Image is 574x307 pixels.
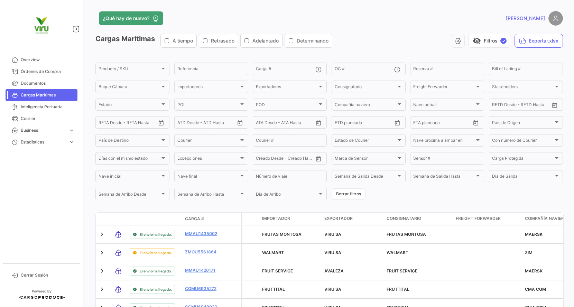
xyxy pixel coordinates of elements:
span: Nave final [177,175,239,180]
span: El envío ha llegado. [140,250,172,255]
span: ZIM [525,250,533,255]
span: FRUIT SERVICE [387,268,417,273]
span: Marca de Sensor [335,157,396,162]
a: Órdenes de Compra [6,66,77,77]
span: visibility_off [473,37,481,45]
a: MMAU1426171 [185,267,221,273]
img: placeholder-user.png [548,11,563,26]
span: Estado de Courier [335,139,396,144]
span: ✓ [500,38,507,44]
span: Freight Forwarder [413,85,475,90]
span: Días con el mismo estado [99,157,160,162]
span: Freight Forwarder [456,215,501,222]
span: A tiempo [173,37,193,44]
button: Open calendar [471,118,481,128]
span: WALMART [262,250,284,255]
span: Semana de Arribo Hasta [177,193,239,198]
datatable-header-cell: Exportador [322,213,384,225]
datatable-header-cell: Freight Forwarder [453,213,522,225]
span: FRUTTITAL [262,287,285,292]
span: Exportador [324,215,353,222]
span: Día de Salida [492,175,554,180]
span: FRUTAS MONTOSA [262,232,302,237]
span: Determinando [297,37,328,44]
span: expand_more [68,139,75,145]
span: Nave actual [413,103,475,108]
span: Documentos [21,80,75,86]
span: Buque Cámara [99,85,160,90]
span: POL [177,103,239,108]
span: Órdenes de Compra [21,68,75,75]
datatable-header-cell: Modo de Transporte [110,216,127,222]
input: ATD Desde [177,121,199,126]
span: Semana de Salida Desde [335,175,396,180]
button: visibility_offFiltros✓ [468,34,511,48]
span: Día de Arribo [256,193,317,198]
input: Creado Hasta [286,157,313,162]
datatable-header-cell: Póliza [224,216,241,222]
span: País de Destino [99,139,160,144]
button: Open calendar [313,118,324,128]
span: Nave inicial [99,175,160,180]
span: Cerrar Sesión [21,272,75,278]
span: El envío ha llegado. [140,287,172,292]
button: Determinando [285,34,332,47]
span: Con número de Courier [492,139,554,144]
span: Nave próxima a arribar en [413,139,475,144]
span: Courier [21,115,75,122]
a: Overview [6,54,77,66]
span: Excepciones [177,157,239,162]
input: Desde [99,121,111,126]
input: Hasta [509,103,537,108]
span: Semana de Arribo Desde [99,193,160,198]
input: Creado Desde [256,157,281,162]
span: Carga Protegida [492,157,554,162]
input: Hasta [116,121,143,126]
span: FRUTAS MONTOSA [387,232,426,237]
a: Expand/Collapse Row [99,249,105,256]
input: Hasta [352,121,379,126]
span: Retrasado [211,37,234,44]
input: ATA Desde [256,121,277,126]
button: Open calendar [392,118,402,128]
a: Expand/Collapse Row [99,231,105,238]
span: Adelantado [252,37,279,44]
span: MAERSK [525,268,543,273]
span: Courier [177,139,239,144]
a: ZMOU5561864 [185,249,221,255]
a: Inteligencia Portuaria [6,101,77,113]
a: MMAU1435002 [185,231,221,237]
span: Consignatario [387,215,421,222]
span: Overview [21,57,75,63]
a: Expand/Collapse Row [99,268,105,275]
button: Open calendar [549,100,560,110]
span: Consignatario [335,85,396,90]
input: Hasta [430,121,458,126]
span: WALMART [387,250,408,255]
button: Borrar filtros [332,188,365,200]
span: Inteligencia Portuaria [21,104,75,110]
a: Expand/Collapse Row [99,286,105,293]
button: Retrasado [199,34,238,47]
span: El envío ha llegado. [140,232,172,237]
datatable-header-cell: Importador [259,213,322,225]
button: Adelantado [241,34,282,47]
span: FRUTTITAL [387,287,409,292]
span: Carga # [185,216,204,222]
span: Estadísticas [21,139,66,145]
input: ATA Hasta [282,121,309,126]
button: Open calendar [313,153,324,164]
datatable-header-cell: Carga # [182,213,224,225]
span: AVALEZA [324,268,344,273]
span: Stakeholders [492,85,554,90]
a: Cargas Marítimas [6,89,77,101]
span: expand_more [68,127,75,133]
span: Cargas Marítimas [21,92,75,98]
datatable-header-cell: Carga Protegida [242,213,259,225]
span: VIRU SA [324,287,341,292]
input: Desde [413,121,426,126]
span: CMA CGM [525,287,546,292]
span: Producto / SKU [99,67,160,72]
button: Exportar.xlsx [515,34,563,48]
span: FRUIT SERVICE [262,268,293,273]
